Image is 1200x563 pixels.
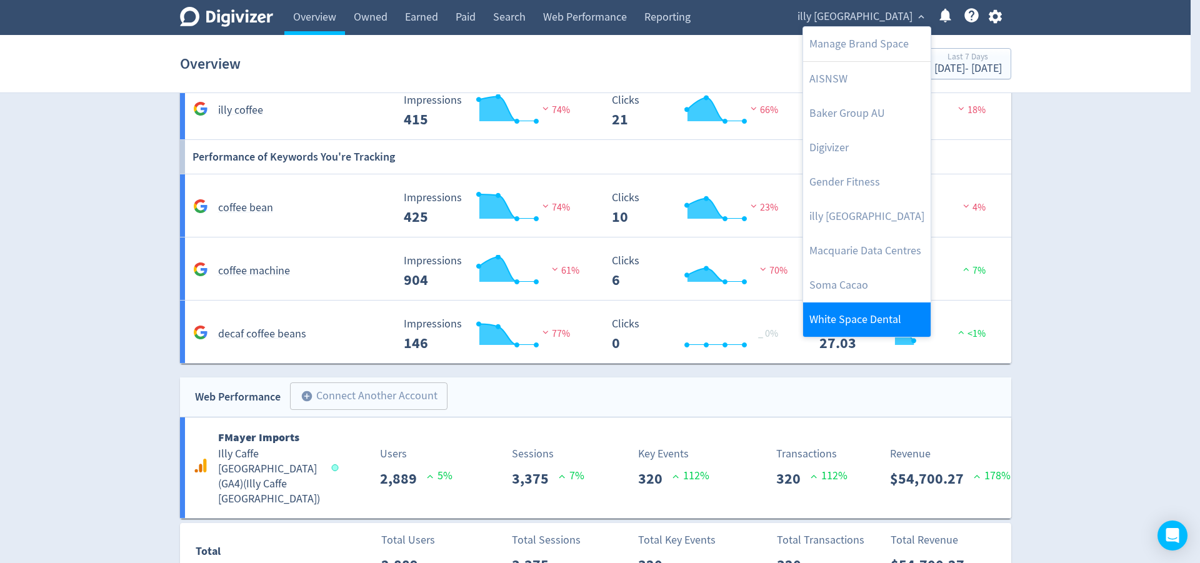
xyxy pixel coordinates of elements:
a: Soma Cacao [803,268,931,302]
a: Gender Fitness [803,165,931,199]
a: Macquarie Data Centres [803,234,931,268]
a: Digivizer [803,131,931,165]
div: Open Intercom Messenger [1157,521,1187,551]
a: Manage Brand Space [803,27,931,61]
a: White Space Dental [803,302,931,337]
a: Baker Group AU [803,96,931,131]
a: illy [GEOGRAPHIC_DATA] [803,199,931,234]
a: AISNSW [803,62,931,96]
